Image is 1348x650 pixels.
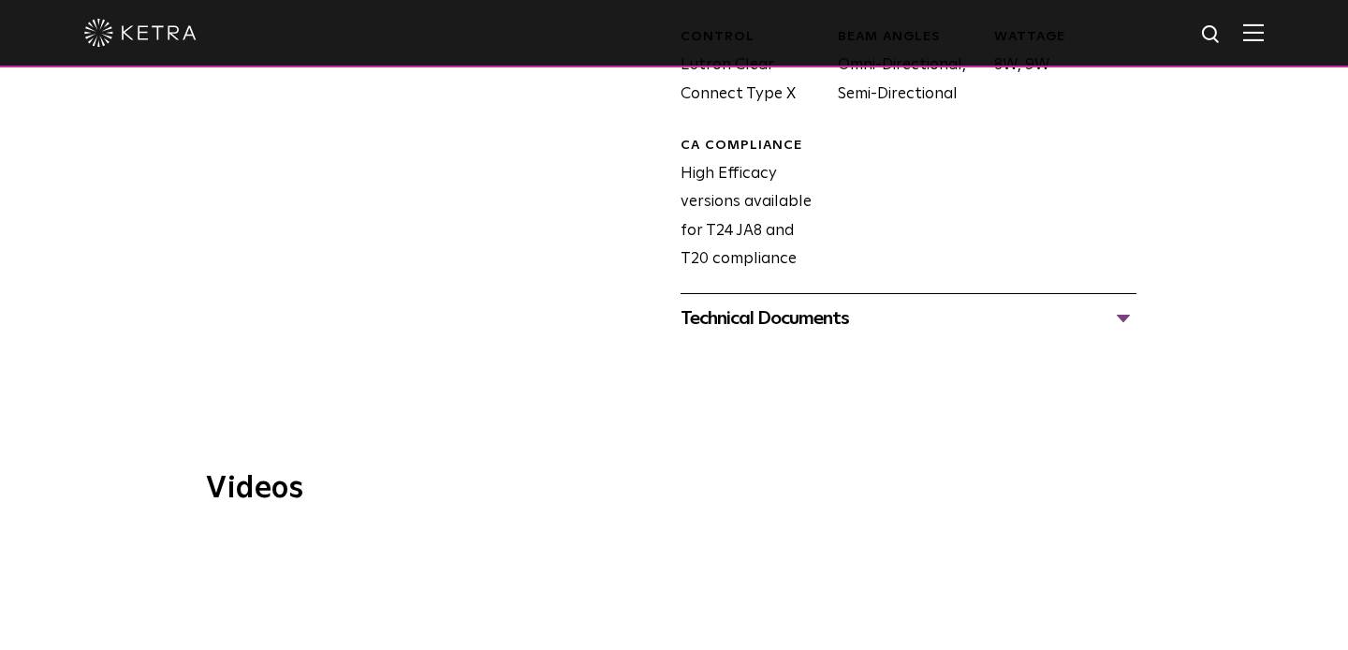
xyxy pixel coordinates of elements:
h3: Videos [206,474,1142,504]
img: search icon [1200,23,1223,47]
div: 8W, 9W [980,28,1136,109]
div: Lutron Clear Connect Type X [667,28,823,109]
div: Technical Documents [681,303,1136,333]
div: Omni-Directional, Semi-Directional [824,28,980,109]
img: ketra-logo-2019-white [84,19,197,47]
div: CA Compliance [681,137,823,155]
img: Hamburger%20Nav.svg [1243,23,1264,41]
div: High Efficacy versions available for T24 JA8 and T20 compliance [667,137,823,274]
